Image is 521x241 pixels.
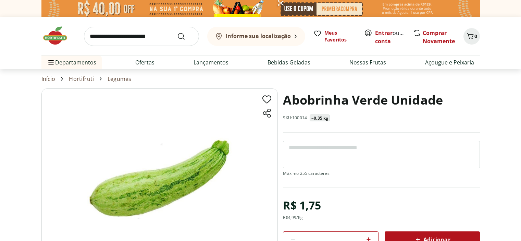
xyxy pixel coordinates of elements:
[194,58,228,67] a: Lançamentos
[283,215,302,220] div: R$ 4,99 /Kg
[69,76,94,82] a: Hortifruti
[177,32,194,40] button: Submit Search
[47,54,96,71] span: Departamentos
[283,88,443,112] h1: Abobrinha Verde Unidade
[375,29,393,37] a: Entrar
[423,29,455,45] a: Comprar Novamente
[84,27,199,46] input: search
[313,29,356,43] a: Meus Favoritos
[375,29,406,45] span: ou
[311,116,328,121] p: ~0,35 kg
[324,29,356,43] span: Meus Favoritos
[47,54,55,71] button: Menu
[463,28,480,45] button: Carrinho
[283,196,321,215] div: R$ 1,75
[226,32,291,40] b: Informe sua localização
[207,27,305,46] button: Informe sua localização
[349,58,386,67] a: Nossas Frutas
[135,58,154,67] a: Ofertas
[425,58,474,67] a: Açougue e Peixaria
[283,115,307,121] p: SKU: 100014
[375,29,413,45] a: Criar conta
[41,25,76,46] img: Hortifruti
[41,76,55,82] a: Início
[108,76,131,82] a: Legumes
[268,58,310,67] a: Bebidas Geladas
[474,33,477,39] span: 0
